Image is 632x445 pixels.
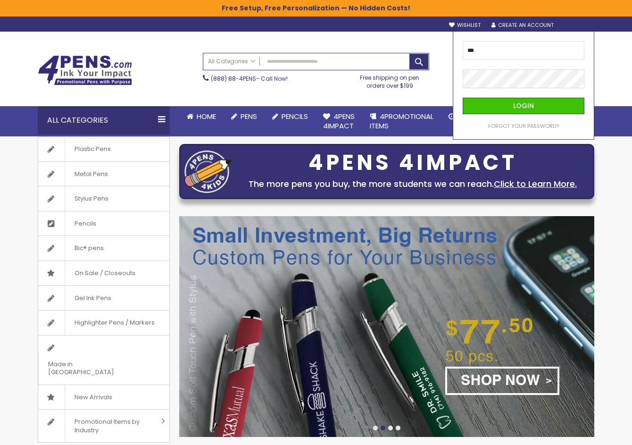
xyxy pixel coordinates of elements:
[179,216,594,437] img: /custom-soft-touch-pen-metal-barrel.html
[241,111,257,121] span: Pens
[282,111,308,121] span: Pencils
[208,58,255,65] span: All Categories
[38,106,170,134] div: All Categories
[38,55,132,85] img: 4Pens Custom Pens and Promotional Products
[38,410,169,442] a: Promotional Items by Industry
[38,286,169,311] a: Gel Ink Pens
[38,385,169,410] a: New Arrivals
[203,53,260,69] a: All Categories
[38,137,169,161] a: Plastic Pens
[38,311,169,335] a: Highlighter Pens / Markers
[494,178,577,190] a: Click to Learn More.
[491,22,554,29] a: Create an Account
[488,122,559,130] span: Forgot Your Password?
[65,186,118,211] span: Stylus Pens
[65,385,122,410] span: New Arrivals
[197,111,216,121] span: Home
[38,352,146,385] span: Made in [GEOGRAPHIC_DATA]
[38,261,169,285] a: On Sale / Closeouts
[350,70,430,89] div: Free shipping on pen orders over $199
[236,153,589,173] div: 4PENS 4IMPACT
[211,75,288,83] span: - Call Now!
[441,106,483,127] a: Rush
[38,336,169,385] a: Made in [GEOGRAPHIC_DATA]
[65,236,113,260] span: Bic® pens
[211,75,256,83] a: (888) 88-4PENS
[65,137,120,161] span: Plastic Pens
[65,410,158,442] span: Promotional Items by Industry
[362,106,441,137] a: 4PROMOTIONALITEMS
[563,22,594,29] div: Sign In
[463,98,584,114] button: Login
[323,111,355,131] span: 4Pens 4impact
[65,162,117,186] span: Metal Pens
[449,22,481,29] a: Wishlist
[488,123,559,130] a: Forgot Your Password?
[65,311,164,335] span: Highlighter Pens / Markers
[179,106,224,127] a: Home
[38,186,169,211] a: Stylus Pens
[65,286,121,311] span: Gel Ink Pens
[316,106,362,137] a: 4Pens4impact
[236,177,589,191] div: The more pens you buy, the more students we can reach.
[265,106,316,127] a: Pencils
[224,106,265,127] a: Pens
[184,150,232,193] img: four_pen_logo.png
[38,162,169,186] a: Metal Pens
[65,261,145,285] span: On Sale / Closeouts
[65,211,106,236] span: Pencils
[38,211,169,236] a: Pencils
[370,111,433,131] span: 4PROMOTIONAL ITEMS
[513,101,534,110] span: Login
[38,236,169,260] a: Bic® pens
